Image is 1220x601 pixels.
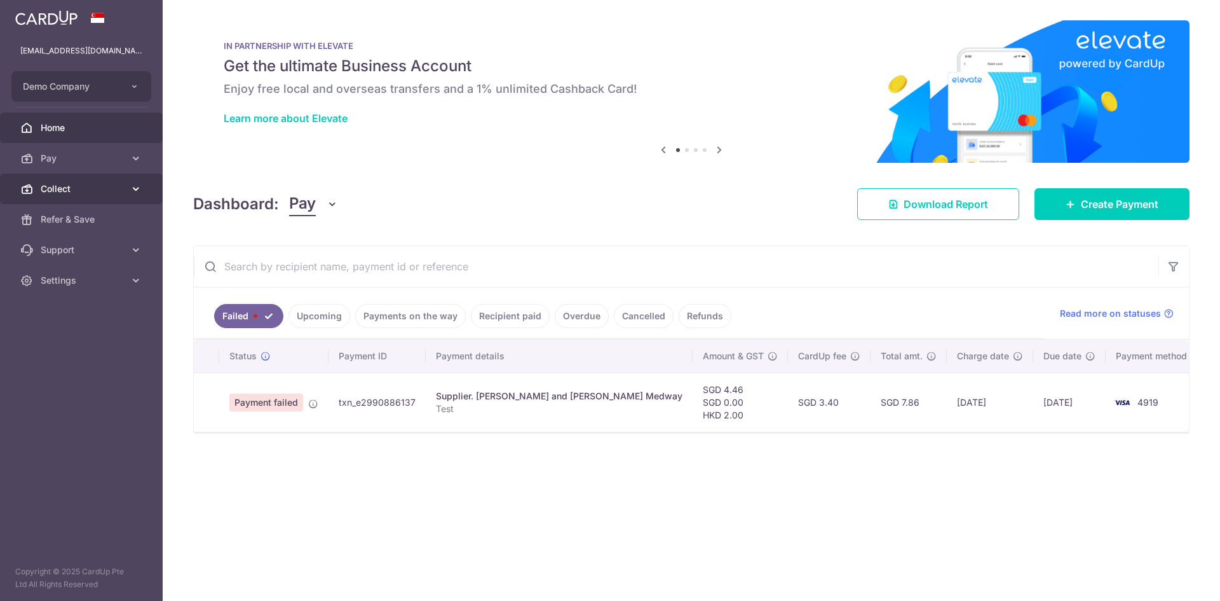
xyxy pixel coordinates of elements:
a: Cancelled [614,304,674,328]
a: Payments on the way [355,304,466,328]
span: Settings [41,274,125,287]
td: SGD 3.40 [788,373,871,432]
img: Bank Card [1109,395,1135,410]
span: Collect [41,183,125,195]
span: Download Report [904,197,988,212]
th: Payment ID [329,340,426,373]
a: Overdue [555,304,609,328]
span: CardUp fee [798,350,846,363]
p: IN PARTNERSHIP WITH ELEVATE [224,41,1159,51]
td: SGD 4.46 SGD 0.00 HKD 2.00 [693,373,788,432]
button: Demo Company [11,71,151,102]
button: Pay [289,192,338,216]
span: Pay [41,152,125,165]
td: txn_e2990886137 [329,373,426,432]
span: Payment failed [229,394,303,411]
td: SGD 7.86 [871,373,947,432]
a: Upcoming [288,304,350,328]
span: Help [29,9,55,20]
span: Read more on statuses [1060,307,1161,320]
h5: Get the ultimate Business Account [224,56,1159,76]
a: Failed [214,304,283,328]
td: [DATE] [1033,373,1106,432]
span: 4919 [1137,397,1158,408]
input: Search by recipient name, payment id or reference [194,246,1158,287]
img: Renovation banner [193,20,1189,163]
span: Total amt. [881,350,923,363]
a: Download Report [857,188,1019,220]
td: [DATE] [947,373,1033,432]
div: Supplier. [PERSON_NAME] and [PERSON_NAME] Medway [436,390,682,403]
p: [EMAIL_ADDRESS][DOMAIN_NAME] [20,45,142,57]
th: Payment details [426,340,693,373]
span: Refer & Save [41,213,125,226]
th: Payment method [1106,340,1197,373]
a: Learn more about Elevate [224,112,348,125]
h6: Enjoy free local and overseas transfers and a 1% unlimited Cashback Card! [224,81,1159,97]
span: Amount & GST [703,350,764,363]
span: Support [41,244,125,256]
p: Test [436,403,682,415]
span: Home [41,121,125,134]
span: Pay [289,192,316,216]
img: CardUp [15,10,78,25]
span: Charge date [957,350,1009,363]
span: Demo Company [23,80,117,93]
a: Recipient paid [471,304,550,328]
a: Create Payment [1034,188,1189,220]
a: Refunds [679,304,731,328]
span: Due date [1043,350,1081,363]
span: Create Payment [1081,197,1158,212]
span: Status [229,350,257,363]
h4: Dashboard: [193,193,279,216]
a: Read more on statuses [1060,307,1174,320]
